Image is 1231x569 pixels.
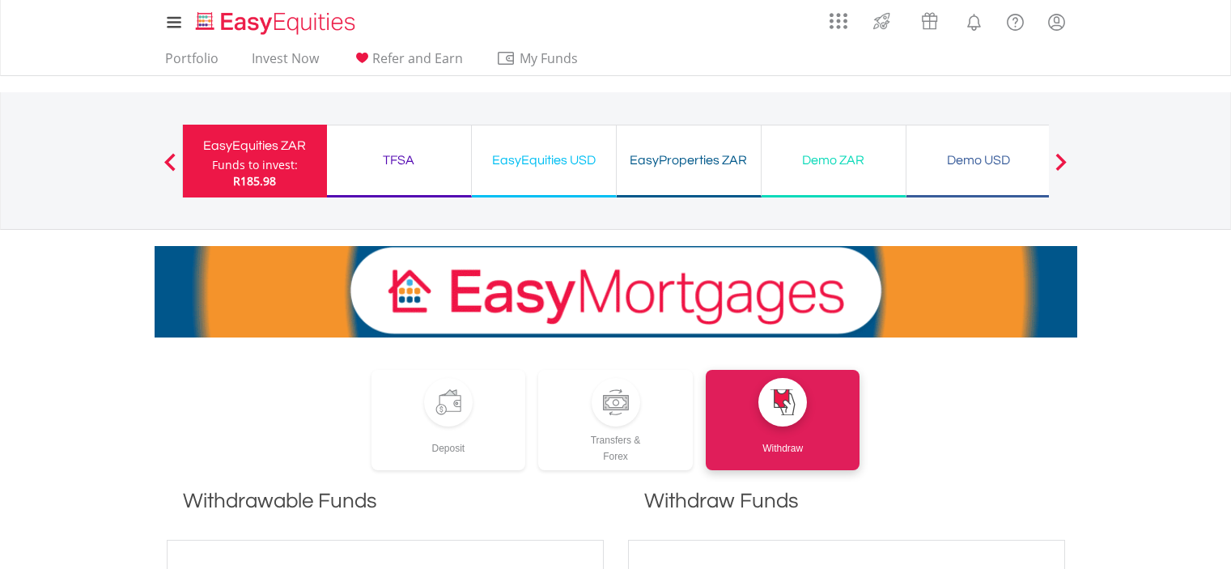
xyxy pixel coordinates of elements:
a: Notifications [953,4,995,36]
div: Demo ZAR [771,149,896,172]
div: Funds to invest: [212,157,298,173]
img: thrive-v2.svg [868,8,895,34]
h1: Withdrawable Funds [167,486,604,532]
img: EasyEquities_Logo.png [193,10,362,36]
a: Refer and Earn [346,50,469,75]
a: Invest Now [245,50,325,75]
span: R185.98 [233,173,276,189]
div: TFSA [337,149,461,172]
button: Previous [154,161,186,177]
span: Refer and Earn [372,49,463,67]
h1: Withdraw Funds [628,486,1065,532]
a: Transfers &Forex [538,370,693,470]
a: Withdraw [706,370,860,470]
div: EasyEquities USD [482,149,606,172]
a: Deposit [371,370,526,470]
div: Deposit [371,427,526,456]
img: grid-menu-icon.svg [830,12,847,30]
a: My Profile [1036,4,1077,40]
a: Vouchers [906,4,953,34]
a: AppsGrid [819,4,858,30]
a: Home page [189,4,362,36]
button: Next [1045,161,1077,177]
img: vouchers-v2.svg [916,8,943,34]
div: Transfers & Forex [538,427,693,465]
div: EasyEquities ZAR [193,134,317,157]
div: Withdraw [706,427,860,456]
div: EasyProperties ZAR [626,149,751,172]
a: Portfolio [159,50,225,75]
div: Demo USD [916,149,1041,172]
img: EasyMortage Promotion Banner [155,246,1077,338]
span: My Funds [496,48,602,69]
a: FAQ's and Support [995,4,1036,36]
